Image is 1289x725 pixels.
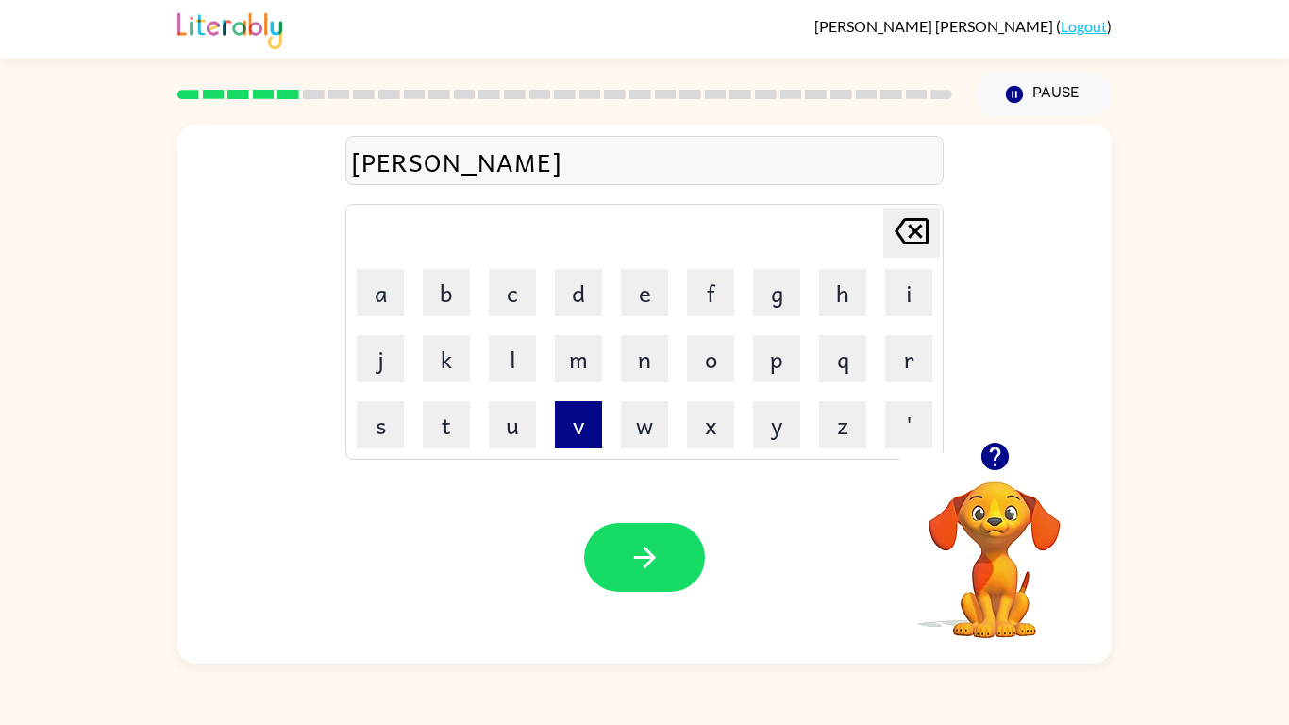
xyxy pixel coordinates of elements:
[177,8,282,49] img: Literably
[555,269,602,316] button: d
[423,269,470,316] button: b
[900,452,1089,641] video: Your browser must support playing .mp4 files to use Literably. Please try using another browser.
[687,269,734,316] button: f
[621,401,668,448] button: w
[885,335,932,382] button: r
[814,17,1056,35] span: [PERSON_NAME] [PERSON_NAME]
[687,401,734,448] button: x
[687,335,734,382] button: o
[621,269,668,316] button: e
[555,401,602,448] button: v
[489,335,536,382] button: l
[423,401,470,448] button: t
[885,401,932,448] button: '
[357,335,404,382] button: j
[423,335,470,382] button: k
[819,401,866,448] button: z
[1061,17,1107,35] a: Logout
[357,401,404,448] button: s
[489,401,536,448] button: u
[621,335,668,382] button: n
[351,142,938,181] div: [PERSON_NAME]
[753,335,800,382] button: p
[753,401,800,448] button: y
[819,269,866,316] button: h
[753,269,800,316] button: g
[975,73,1112,116] button: Pause
[814,17,1112,35] div: ( )
[885,269,932,316] button: i
[489,269,536,316] button: c
[819,335,866,382] button: q
[555,335,602,382] button: m
[357,269,404,316] button: a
